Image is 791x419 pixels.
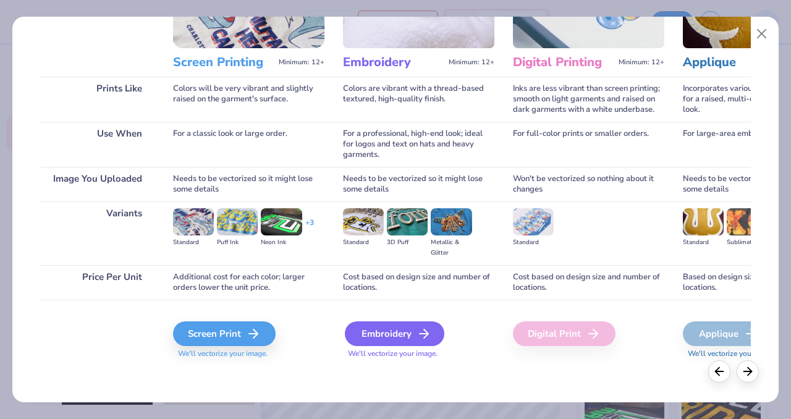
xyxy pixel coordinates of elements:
[683,321,774,346] div: Applique
[343,349,494,359] span: We'll vectorize your image.
[173,208,214,235] img: Standard
[173,122,324,167] div: For a classic look or large order.
[513,54,614,70] h3: Digital Printing
[513,167,664,201] div: Won't be vectorized so nothing about it changes
[513,321,615,346] div: Digital Print
[387,237,428,248] div: 3D Puff
[387,208,428,235] img: 3D Puff
[683,208,724,235] img: Standard
[513,77,664,122] div: Inks are less vibrant than screen printing; smooth on light garments and raised on dark garments ...
[217,237,258,248] div: Puff Ink
[343,237,384,248] div: Standard
[261,208,302,235] img: Neon Ink
[305,218,314,239] div: + 3
[173,167,324,201] div: Needs to be vectorized so it might lose some details
[513,237,554,248] div: Standard
[683,237,724,248] div: Standard
[173,265,324,300] div: Additional cost for each color; larger orders lower the unit price.
[750,22,774,46] button: Close
[40,265,154,300] div: Price Per Unit
[513,208,554,235] img: Standard
[173,321,276,346] div: Screen Print
[173,349,324,359] span: We'll vectorize your image.
[40,77,154,122] div: Prints Like
[619,58,664,67] span: Minimum: 12+
[40,6,154,17] p: You can change this later.
[343,208,384,235] img: Standard
[173,237,214,248] div: Standard
[683,54,784,70] h3: Applique
[173,54,274,70] h3: Screen Printing
[343,122,494,167] div: For a professional, high-end look; ideal for logos and text on hats and heavy garments.
[727,208,768,235] img: Sublimated
[431,208,472,235] img: Metallic & Glitter
[40,201,154,265] div: Variants
[343,265,494,300] div: Cost based on design size and number of locations.
[431,237,472,258] div: Metallic & Glitter
[173,77,324,122] div: Colors will be very vibrant and slightly raised on the garment's surface.
[345,321,444,346] div: Embroidery
[513,265,664,300] div: Cost based on design size and number of locations.
[727,237,768,248] div: Sublimated
[40,167,154,201] div: Image You Uploaded
[40,122,154,167] div: Use When
[279,58,324,67] span: Minimum: 12+
[261,237,302,248] div: Neon Ink
[343,77,494,122] div: Colors are vibrant with a thread-based textured, high-quality finish.
[343,167,494,201] div: Needs to be vectorized so it might lose some details
[513,122,664,167] div: For full-color prints or smaller orders.
[449,58,494,67] span: Minimum: 12+
[343,54,444,70] h3: Embroidery
[217,208,258,235] img: Puff Ink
